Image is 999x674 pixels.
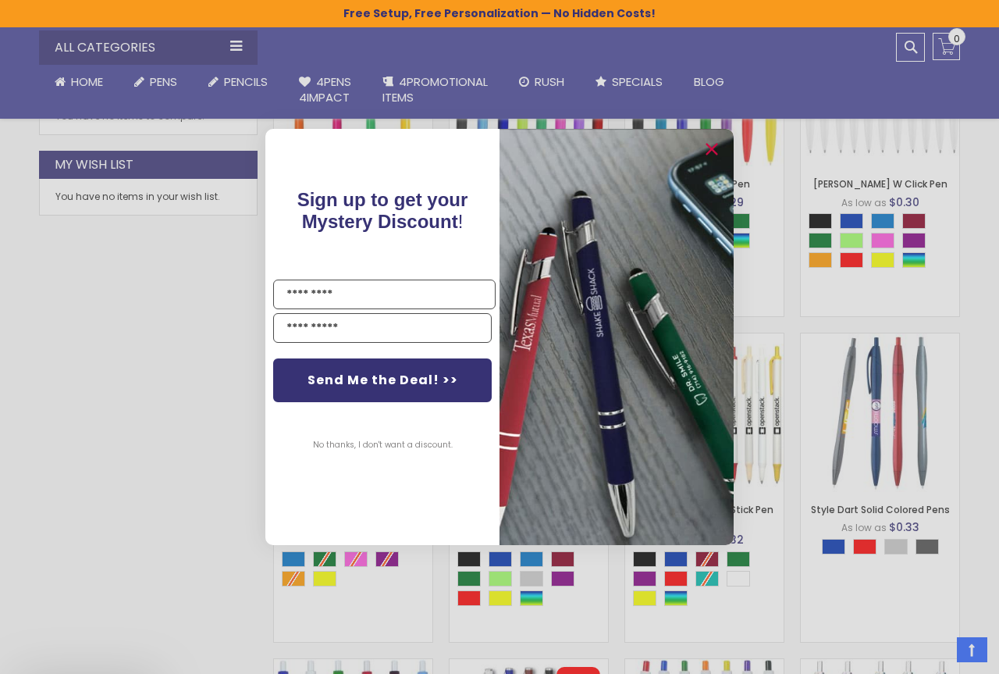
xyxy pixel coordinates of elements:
[699,137,724,162] button: Close dialog
[297,189,468,232] span: !
[297,189,468,232] span: Sign up to get your Mystery Discount
[273,358,492,402] button: Send Me the Deal! >>
[305,426,460,465] button: No thanks, I don't want a discount.
[499,129,734,545] img: pop-up-image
